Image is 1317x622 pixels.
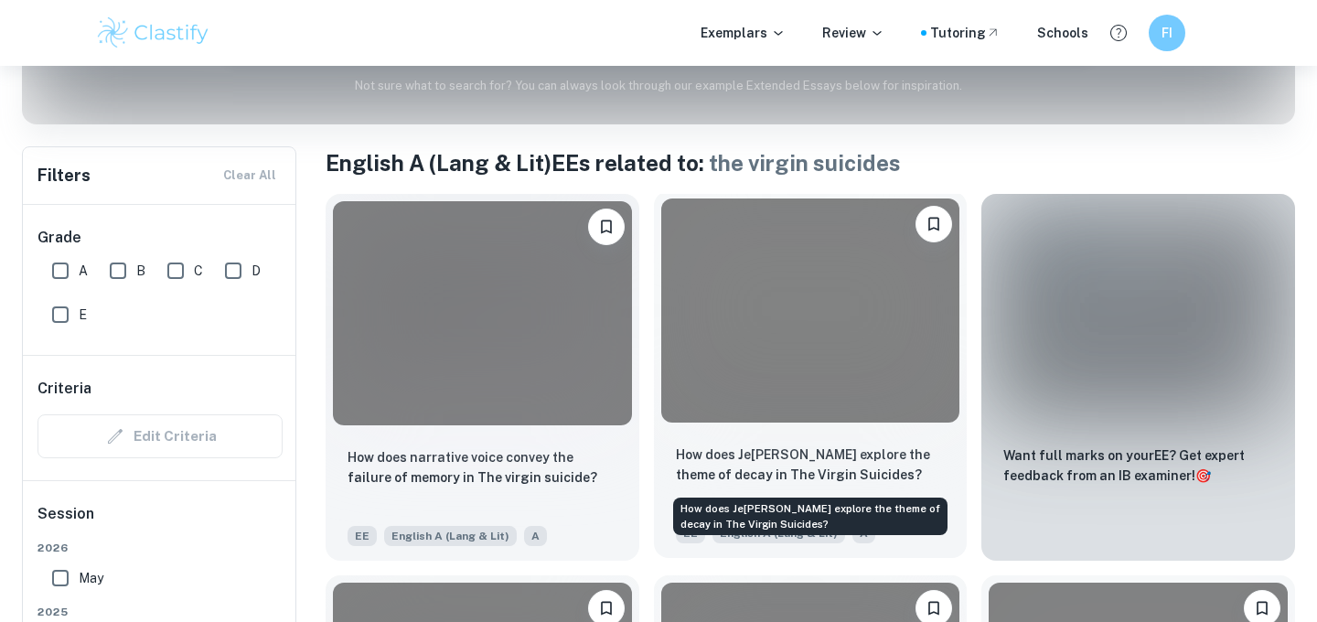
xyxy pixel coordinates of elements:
[252,261,261,281] span: D
[37,540,283,556] span: 2026
[136,261,145,281] span: B
[915,206,952,242] button: Bookmark
[37,227,283,249] h6: Grade
[676,445,946,485] : How does Je ffrey Eugenides explore the theme of decay in The Virgin Suicides?
[384,526,517,546] span: English A (Lang & Lit)
[37,77,1280,95] p: Not sure what to search for? You can always look through our example Extended Essays below for in...
[95,15,211,51] img: Clastify logo
[79,261,88,281] span: A
[79,305,87,325] span: E
[1157,23,1178,43] h6: FI
[194,261,203,281] span: C
[1037,23,1088,43] a: Schools
[1103,17,1134,48] button: Help and Feedback
[1149,15,1185,51] button: FI
[333,201,632,425] img: English A (Lang & Lit) EE example thumbnail: How does narrative voice convey the fail
[822,23,884,43] p: Review
[701,23,786,43] p: Exemplars
[348,526,377,546] span: EE
[661,198,960,423] img: English A (Lang & Lit) EE example thumbnail: How does Je ffrey Eugenides explore the
[709,150,901,176] span: the virgin suicides
[348,447,617,488] p: How does narrative voice convey the failure of memory in The virgin suicide?
[1195,468,1211,483] span: 🎯
[673,498,948,535] div: How does Je [PERSON_NAME] explore the theme of decay in The Virgin Suicides?
[37,503,283,540] h6: Session
[37,163,91,188] h6: Filters
[326,146,1295,179] h1: English A (Lang & Lit) EEs related to:
[326,194,639,561] a: BookmarkHow does narrative voice convey the failure of memory in The virgin suicide?EEEnglish A (...
[654,194,968,561] a: BookmarkHow does Je ffrey Eugenides explore the theme of decay in The Virgin Suicides?EEEnglish A...
[37,378,91,400] h6: Criteria
[37,414,283,458] div: Criteria filters are unavailable when searching by topic
[524,526,547,546] span: A
[981,194,1295,561] a: ThumbnailWant full marks on yourEE? Get expert feedback from an IB examiner!
[989,201,1288,424] img: Thumbnail
[79,568,103,588] span: May
[37,604,283,620] span: 2025
[588,209,625,245] button: Bookmark
[1003,445,1273,486] p: Want full marks on your EE ? Get expert feedback from an IB examiner!
[930,23,1001,43] a: Tutoring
